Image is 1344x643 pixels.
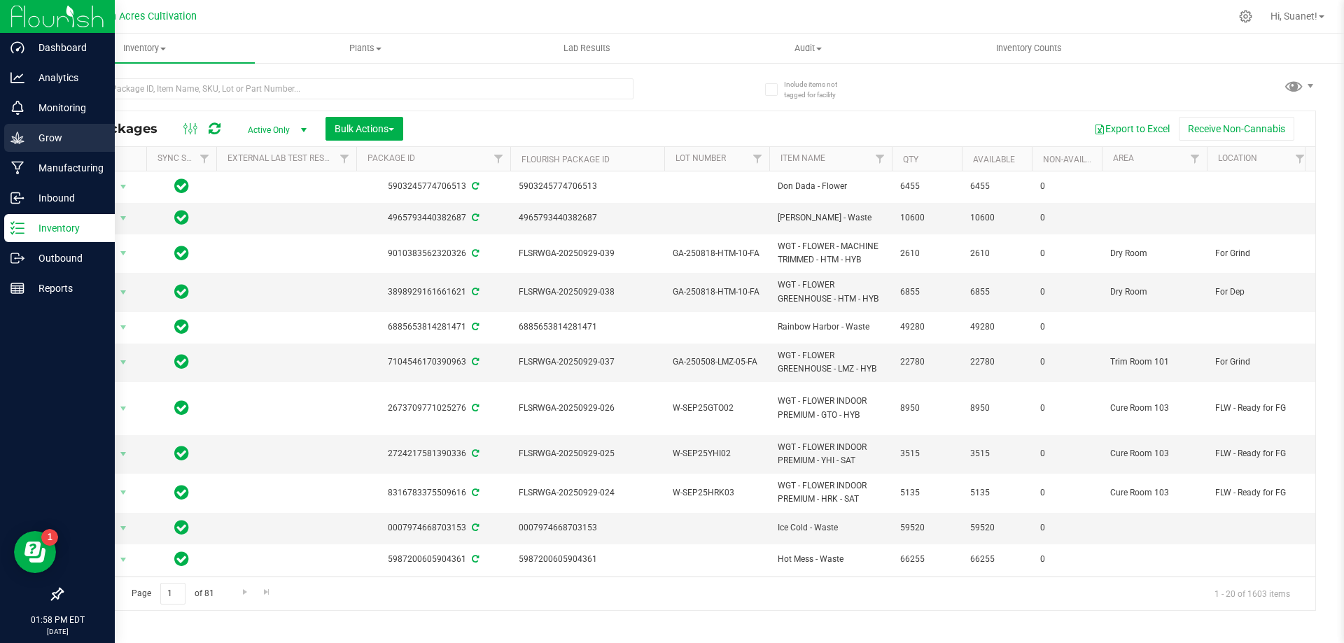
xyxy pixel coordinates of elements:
span: Sync from Compliance System [470,488,479,497]
a: Location [1218,153,1257,163]
iframe: Resource center unread badge [41,529,58,546]
span: select [115,444,132,464]
span: For Grind [1215,355,1303,369]
span: 6455 [900,180,953,193]
span: Sync from Compliance System [470,213,479,222]
inline-svg: Dashboard [10,41,24,55]
span: In Sync [174,352,189,372]
div: Manage settings [1237,10,1254,23]
span: 3515 [970,447,1023,460]
span: 22780 [900,355,953,369]
button: Bulk Actions [325,117,403,141]
span: 0 [1040,211,1093,225]
span: 10600 [900,211,953,225]
span: In Sync [174,549,189,569]
span: Sync from Compliance System [470,357,479,367]
span: Hot Mess - Waste [778,553,883,566]
a: Plants [255,34,476,63]
span: For Dep [1215,285,1303,299]
span: 0 [1040,247,1093,260]
div: 4965793440382687 [354,211,512,225]
span: Page of 81 [120,583,225,605]
span: 66255 [900,553,953,566]
span: Bulk Actions [335,123,394,134]
div: 8316783375509616 [354,486,512,500]
span: Hi, Suanet! [1270,10,1317,22]
span: 59520 [900,521,953,535]
span: In Sync [174,176,189,196]
span: 6855 [900,285,953,299]
a: Filter [333,147,356,171]
span: 0 [1040,355,1093,369]
span: Dry Room [1110,247,1198,260]
span: Cure Room 103 [1110,447,1198,460]
span: 0 [1040,402,1093,415]
span: select [115,177,132,197]
p: Inbound [24,190,108,206]
span: 6855 [970,285,1023,299]
span: Cure Room 103 [1110,402,1198,415]
span: Audit [698,42,918,55]
span: Inventory [34,42,255,55]
iframe: Resource center [14,531,56,573]
span: select [115,518,132,538]
span: Sync from Compliance System [470,248,479,258]
span: W-SEP25GTO02 [673,402,761,415]
a: Item Name [780,153,825,163]
span: [PERSON_NAME] - Waste [778,211,883,225]
span: Don Dada - Flower [778,180,883,193]
span: 5135 [900,486,953,500]
span: 8950 [900,402,953,415]
a: Audit [697,34,918,63]
span: For Grind [1215,247,1303,260]
span: Plants [255,42,475,55]
span: 0 [1040,180,1093,193]
span: FLSRWGA-20250929-039 [519,247,656,260]
a: Available [973,155,1015,164]
span: WGT - FLOWER GREENHOUSE - LMZ - HYB [778,349,883,376]
div: 6885653814281471 [354,320,512,334]
span: Sync from Compliance System [470,554,479,564]
span: In Sync [174,208,189,227]
a: Inventory Counts [918,34,1140,63]
span: Sync from Compliance System [470,181,479,191]
a: Filter [193,147,216,171]
span: Sync from Compliance System [470,523,479,532]
span: select [115,243,132,263]
inline-svg: Outbound [10,251,24,265]
span: Trim Room 101 [1110,355,1198,369]
div: 0007974668703153 [354,521,512,535]
p: Inventory [24,220,108,236]
span: Sync from Compliance System [470,448,479,458]
span: 1 - 20 of 1603 items [1203,583,1301,604]
span: 0 [1040,521,1093,535]
span: In Sync [174,483,189,502]
a: Flourish Package ID [521,155,610,164]
span: 0 [1040,553,1093,566]
span: Sync from Compliance System [470,403,479,413]
input: Search Package ID, Item Name, SKU, Lot or Part Number... [62,78,633,99]
p: Dashboard [24,39,108,56]
input: 1 [160,583,185,605]
inline-svg: Grow [10,131,24,145]
p: Grow [24,129,108,146]
span: select [115,283,132,302]
span: 5135 [970,486,1023,500]
a: Go to the next page [234,583,255,602]
span: Sync from Compliance System [470,322,479,332]
span: WGT - FLOWER INDOOR PREMIUM - HRK - SAT [778,479,883,506]
span: Include items not tagged for facility [784,79,854,100]
span: 49280 [900,320,953,334]
span: select [115,550,132,570]
p: Monitoring [24,99,108,116]
span: FLSRWGA-20250929-025 [519,447,656,460]
span: FLSRWGA-20250929-024 [519,486,656,500]
span: 6885653814281471 [519,320,656,334]
a: Inventory [34,34,255,63]
a: Filter [869,147,892,171]
span: 66255 [970,553,1023,566]
inline-svg: Manufacturing [10,161,24,175]
p: 01:58 PM EDT [6,614,108,626]
inline-svg: Reports [10,281,24,295]
span: 4965793440382687 [519,211,656,225]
